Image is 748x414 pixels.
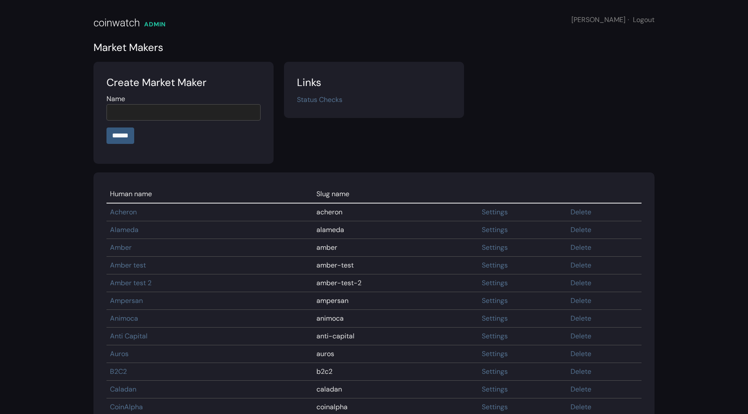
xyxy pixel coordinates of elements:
a: Delete [571,402,591,411]
a: Delete [571,243,591,252]
a: Acheron [110,207,137,217]
a: Amber test 2 [110,278,152,287]
div: Links [297,75,451,90]
td: b2c2 [313,363,478,381]
div: Create Market Maker [106,75,261,90]
a: Delete [571,385,591,394]
a: Delete [571,349,591,358]
a: Settings [482,243,508,252]
td: alameda [313,221,478,239]
td: anti-capital [313,328,478,345]
td: animoca [313,310,478,328]
a: Auros [110,349,129,358]
div: Market Makers [93,40,654,55]
div: ADMIN [144,20,166,29]
td: auros [313,345,478,363]
a: Settings [482,296,508,305]
a: Delete [571,278,591,287]
td: amber [313,239,478,257]
a: Delete [571,207,591,217]
a: Delete [571,261,591,270]
a: Delete [571,296,591,305]
a: Settings [482,261,508,270]
td: amber-test [313,257,478,274]
span: · [628,15,629,24]
a: Settings [482,331,508,341]
div: [PERSON_NAME] [571,15,654,25]
td: Human name [106,185,313,203]
a: Animoca [110,314,138,323]
a: Logout [633,15,654,24]
a: Status Checks [297,95,342,104]
div: coinwatch [93,15,140,31]
a: Delete [571,331,591,341]
a: Settings [482,314,508,323]
a: Alameda [110,225,139,234]
td: amber-test-2 [313,274,478,292]
a: Caladan [110,385,136,394]
a: Amber [110,243,132,252]
a: Delete [571,225,591,234]
a: Settings [482,207,508,217]
td: Slug name [313,185,478,203]
a: B2C2 [110,367,127,376]
a: Anti Capital [110,331,148,341]
a: Ampersan [110,296,143,305]
a: Settings [482,402,508,411]
a: CoinAlpha [110,402,143,411]
a: Settings [482,367,508,376]
a: Settings [482,349,508,358]
td: acheron [313,203,478,221]
a: Delete [571,367,591,376]
label: Name [106,94,125,104]
a: Settings [482,385,508,394]
td: caladan [313,381,478,398]
a: Amber test [110,261,146,270]
td: ampersan [313,292,478,310]
a: Delete [571,314,591,323]
a: Settings [482,278,508,287]
a: Settings [482,225,508,234]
